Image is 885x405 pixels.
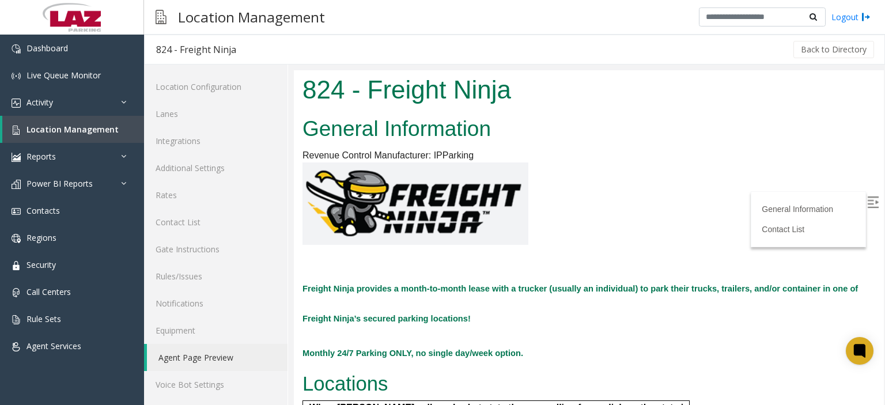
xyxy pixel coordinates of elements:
h2: General Information [9,44,581,74]
span: Location Management [27,124,119,135]
a: General Information [468,134,539,143]
a: Location Management [2,116,144,143]
img: 'icon' [12,180,21,189]
h1: 824 - Freight Ninja [9,2,581,37]
a: Notifications [144,290,288,317]
span: Agent Services [27,340,81,351]
img: pageIcon [156,3,167,31]
h3: Location Management [172,3,331,31]
span: Activity [27,97,53,108]
span: Reports [27,151,56,162]
img: 'icon' [12,99,21,108]
img: Open/Close Sidebar Menu [573,126,585,138]
a: Logout [831,11,871,23]
span: Call Centers [27,286,71,297]
a: Rules/Issues [144,263,288,290]
a: Voice Bot Settings [144,371,288,398]
a: Equipment [144,317,288,344]
span: Security [27,259,56,270]
span: Live Queue Monitor [27,70,101,81]
b: Monthly 24/7 Parking ONLY, no single day/week option. [9,278,229,287]
a: Lanes [144,100,288,127]
span: Dashboard [27,43,68,54]
a: Gate Instructions [144,236,288,263]
span: Revenue Control Manufacturer: IPParking [9,80,180,90]
img: 'icon' [12,207,21,216]
a: Rates [144,181,288,209]
span: Locations [9,302,94,324]
img: 'icon' [12,288,21,297]
a: Contact List [468,154,510,164]
b: Freight Ninja provides a month-to-month lease with a trucker (usually an individual) to park thei... [9,214,564,253]
img: 'icon' [12,315,21,324]
span: When [PERSON_NAME] calls, ask what state they are calling from, click on the state in the [9,332,395,353]
img: logout [861,11,871,23]
img: 'icon' [12,234,21,243]
img: 'icon' [12,44,21,54]
button: Back to Directory [793,41,874,58]
a: Agent Page Preview [147,344,288,371]
span: Rule Sets [27,313,61,324]
a: Additional Settings [144,154,288,181]
span: Power BI Reports [27,178,93,189]
a: Integrations [144,127,288,154]
span: Regions [27,232,56,243]
img: 'icon' [12,261,21,270]
img: 'icon' [12,71,21,81]
img: 'icon' [12,126,21,135]
img: 'icon' [12,153,21,162]
a: Contact List [144,209,288,236]
img: 778629658c364446a8f5208a07abe348.jpg [9,92,235,175]
a: Location Configuration [144,73,288,100]
img: 'icon' [12,342,21,351]
div: 824 - Freight Ninja [156,42,236,57]
span: Contacts [27,205,60,216]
